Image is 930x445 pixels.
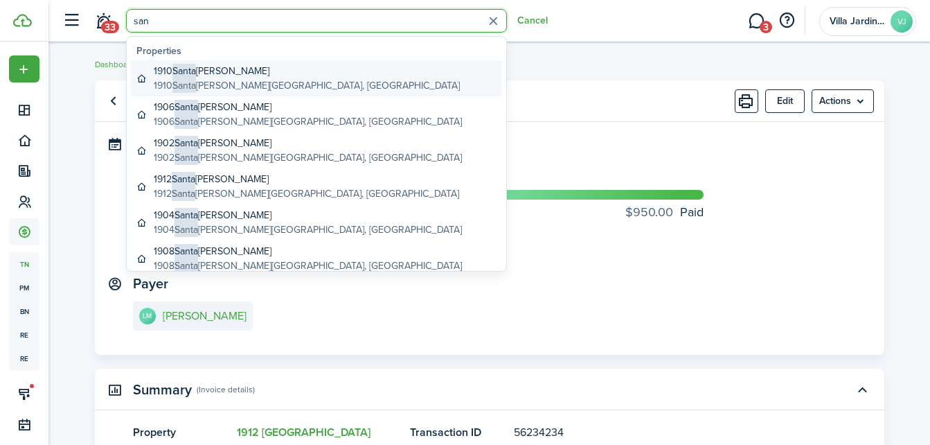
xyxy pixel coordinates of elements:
[154,78,460,93] global-search-item-description: 1910 [PERSON_NAME][GEOGRAPHIC_DATA], [GEOGRAPHIC_DATA]
[175,244,198,259] span: Santa
[101,21,119,33] span: 33
[812,89,874,113] button: Open menu
[625,203,704,222] progress-caption-label: Paid
[154,150,462,165] global-search-item-description: 1902 [PERSON_NAME][GEOGRAPHIC_DATA], [GEOGRAPHIC_DATA]
[90,3,116,39] a: Notifications
[735,89,758,113] button: Print
[139,308,156,324] avatar-text: LM
[154,186,459,201] global-search-item-description: 1912 [PERSON_NAME][GEOGRAPHIC_DATA], [GEOGRAPHIC_DATA]
[154,100,462,114] global-search-item-title: 1906 [PERSON_NAME]
[154,244,462,259] global-search-item-title: 1908 [PERSON_NAME]
[131,60,502,96] a: 1910Santa[PERSON_NAME]1910Santa[PERSON_NAME][GEOGRAPHIC_DATA], [GEOGRAPHIC_DATA]
[126,9,507,33] input: Search for anything...
[175,208,198,222] span: Santa
[154,259,462,273] global-search-item-description: 1908 [PERSON_NAME][GEOGRAPHIC_DATA], [GEOGRAPHIC_DATA]
[175,136,198,150] span: Santa
[775,9,798,33] button: Open resource center
[172,186,195,201] span: Santa
[9,55,39,82] button: Open menu
[517,15,548,26] button: Cancel
[625,203,673,222] progress-caption-label-value: $950.00
[9,299,39,323] a: bn
[131,204,502,241] a: 1904Santa[PERSON_NAME]1904Santa[PERSON_NAME][GEOGRAPHIC_DATA], [GEOGRAPHIC_DATA]
[850,378,874,401] button: Toggle accordion
[483,10,504,32] button: Clear search
[95,58,135,71] a: Dashboard
[58,8,84,34] button: Open sidebar
[9,347,39,370] a: re
[131,241,502,277] a: 1908Santa[PERSON_NAME]1908Santa[PERSON_NAME][GEOGRAPHIC_DATA], [GEOGRAPHIC_DATA]
[154,114,462,129] global-search-item-description: 1906 [PERSON_NAME][GEOGRAPHIC_DATA], [GEOGRAPHIC_DATA]
[133,382,192,398] panel-main-title: Summary
[131,96,502,132] a: 1906Santa[PERSON_NAME]1906Santa[PERSON_NAME][GEOGRAPHIC_DATA], [GEOGRAPHIC_DATA]
[13,14,32,27] img: TenantCloud
[175,259,198,273] span: Santa
[136,44,502,58] global-search-list-title: Properties
[830,17,885,26] span: Villa Jardines
[154,208,462,222] global-search-item-title: 1904 [PERSON_NAME]
[102,89,125,113] a: Go back
[154,172,459,186] global-search-item-title: 1912 [PERSON_NAME]
[891,10,913,33] avatar-text: VJ
[172,78,196,93] span: Santa
[514,424,805,441] panel-main-description: 56234234
[163,310,247,322] e-details-info-title: [PERSON_NAME]
[765,89,805,113] button: Edit
[175,114,198,129] span: Santa
[175,100,198,114] span: Santa
[154,136,462,150] global-search-item-title: 1902 [PERSON_NAME]
[131,132,502,168] a: 1902Santa[PERSON_NAME]1902Santa[PERSON_NAME][GEOGRAPHIC_DATA], [GEOGRAPHIC_DATA]
[175,222,198,237] span: Santa
[9,323,39,347] a: re
[743,3,769,39] a: Messaging
[131,168,502,204] a: 1912Santa[PERSON_NAME]1912Santa[PERSON_NAME][GEOGRAPHIC_DATA], [GEOGRAPHIC_DATA]
[154,222,462,237] global-search-item-description: 1904 [PERSON_NAME][GEOGRAPHIC_DATA], [GEOGRAPHIC_DATA]
[175,150,198,165] span: Santa
[133,276,168,292] panel-main-title: Payer
[410,424,507,441] panel-main-title: Transaction ID
[197,383,255,396] panel-main-subtitle: (Invoice details)
[9,252,39,276] a: tn
[812,89,874,113] menu-btn: Actions
[172,172,195,186] span: Santa
[9,276,39,299] a: pm
[760,21,772,33] span: 3
[133,302,253,331] a: LM[PERSON_NAME]
[154,64,460,78] global-search-item-title: 1910 [PERSON_NAME]
[172,64,196,78] span: Santa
